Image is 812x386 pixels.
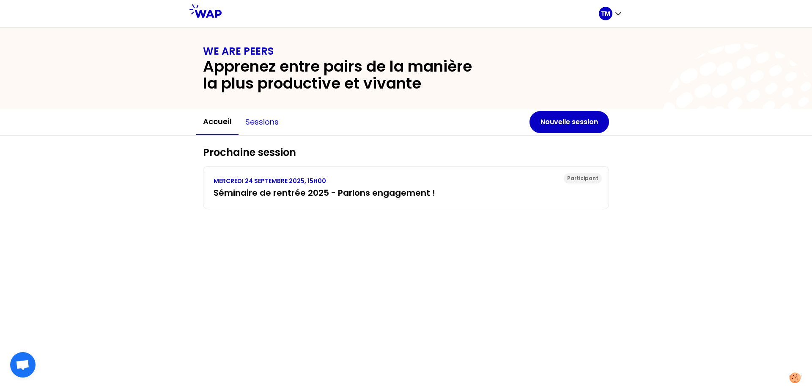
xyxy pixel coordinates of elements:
p: MERCREDI 24 SEPTEMBRE 2025, 15H00 [214,177,598,185]
button: Sessions [239,109,285,135]
a: MERCREDI 24 SEPTEMBRE 2025, 15H00Séminaire de rentrée 2025 - Parlons engagement ! [214,177,598,199]
button: TM [599,7,623,20]
p: TM [601,9,610,18]
h2: Prochaine session [203,146,609,159]
h3: Séminaire de rentrée 2025 - Parlons engagement ! [214,187,598,199]
button: Accueil [196,109,239,135]
div: Ouvrir le chat [10,352,36,378]
div: Participant [564,173,602,183]
h1: WE ARE PEERS [203,44,609,58]
button: Nouvelle session [529,111,609,133]
h2: Apprenez entre pairs de la manière la plus productive et vivante [203,58,487,92]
